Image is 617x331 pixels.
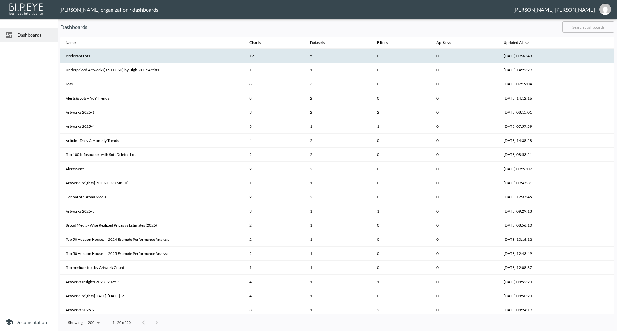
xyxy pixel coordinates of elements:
th: {"type":"div","key":null,"ref":null,"props":{"children":1},"_owner":null} [305,63,372,77]
th: 'School of ' Broad Media [60,190,244,204]
th: 0 [431,91,498,105]
th: Lots [60,77,244,91]
th: {"type":"div","key":null,"ref":null,"props":{"children":1},"_owner":null} [305,176,372,190]
th: {"key":null,"ref":null,"props":{},"_owner":null} [577,63,614,77]
th: 0 [431,49,498,63]
th: 0 [372,148,431,162]
th: 0 [372,162,431,176]
th: 2025-08-13, 08:53:51 [498,148,577,162]
th: 0 [431,162,498,176]
th: Articles-Daily & Monthly Trends [60,134,244,148]
span: Dashboards [17,31,53,38]
th: 0 [372,289,431,303]
div: 200 [85,318,102,327]
div: 1 [310,222,367,228]
th: 12 [244,49,305,63]
th: Underpriced Artworks(<500 USD) by High-Value Artists [60,63,244,77]
p: Dashboards [60,23,557,31]
th: {"type":"div","key":null,"ref":null,"props":{"children":2},"_owner":null} [305,105,372,119]
th: 2025-08-26, 14:22:29 [498,63,577,77]
th: {"type":"div","key":null,"ref":null,"props":{"children":1},"_owner":null} [305,119,372,134]
div: [PERSON_NAME] [PERSON_NAME] [514,6,595,13]
th: {"type":"div","key":null,"ref":null,"props":{"children":2},"_owner":null} [305,134,372,148]
th: 1 [372,204,431,218]
th: 0 [372,232,431,247]
th: 2025-08-05, 12:37:45 [498,190,577,204]
th: {"key":null,"ref":null,"props":{},"_owner":null} [577,289,614,303]
th: 0 [372,261,431,275]
th: 2025-08-14, 14:38:58 [498,134,577,148]
th: 0 [372,49,431,63]
th: 2 [372,303,431,317]
th: 0 [431,303,498,317]
th: {"key":null,"ref":null,"props":{},"_owner":null} [577,275,614,289]
th: 2025-08-05, 08:56:10 [498,218,577,232]
div: Charts [249,39,261,47]
th: 1 [372,119,431,134]
div: Datasets [310,39,325,47]
th: 0 [372,190,431,204]
th: {"key":null,"ref":null,"props":{},"_owner":null} [577,303,614,317]
th: 2025-08-04, 08:50:20 [498,289,577,303]
a: Documentation [5,318,53,326]
th: {"key":null,"ref":null,"props":{},"_owner":null} [577,77,614,91]
div: 2 [310,166,367,171]
div: Name [66,39,76,47]
div: 1 [310,208,367,214]
th: 0 [431,247,498,261]
th: Top medium text by Artwork Count [60,261,244,275]
th: 3 [244,119,305,134]
th: 2025-08-22, 07:19:04 [498,77,577,91]
th: 2025-08-08, 09:47:31 [498,176,577,190]
div: 3 [310,81,367,87]
th: 0 [431,176,498,190]
th: {"key":null,"ref":null,"props":{},"_owner":null} [577,134,614,148]
th: 0 [372,91,431,105]
div: 2 [310,95,367,101]
th: 0 [431,77,498,91]
th: {"key":null,"ref":null,"props":{},"_owner":null} [577,176,614,190]
th: 0 [372,134,431,148]
th: {"type":"div","key":null,"ref":null,"props":{"children":1},"_owner":null} [305,275,372,289]
th: 2 [244,162,305,176]
th: {"key":null,"ref":null,"props":{},"_owner":null} [577,91,614,105]
div: 5 [310,53,367,58]
th: 8 [244,91,305,105]
th: 2025-08-21, 14:12:16 [498,91,577,105]
th: {"type":"div","key":null,"ref":null,"props":{"children":3},"_owner":null} [305,77,372,91]
img: bipeye-logo [8,2,45,16]
th: Artwork Insights 2023-2025 -2 [60,289,244,303]
th: Broad Media–Wise Realized Prices vs Estimates (2025) [60,218,244,232]
th: Top 50 Auction Houses – 2025 Estimate Performance Analysis [60,247,244,261]
th: 0 [431,148,498,162]
div: Filters [377,39,388,47]
th: 2025-08-04, 08:52:20 [498,275,577,289]
th: 4 [244,134,305,148]
th: 0 [372,77,431,91]
th: 2 [244,218,305,232]
th: 0 [431,119,498,134]
th: 0 [431,134,498,148]
div: 1 [310,67,367,73]
th: {"type":"div","key":null,"ref":null,"props":{"children":1},"_owner":null} [305,303,372,317]
th: Artworks 2025-4 [60,119,244,134]
div: Updated At [504,39,523,47]
th: 2 [244,148,305,162]
th: 2 [244,190,305,204]
th: {"key":null,"ref":null,"props":{},"_owner":null} [577,105,614,119]
th: 0 [372,176,431,190]
th: 0 [431,190,498,204]
th: {"key":null,"ref":null,"props":{},"_owner":null} [577,148,614,162]
th: {"key":null,"ref":null,"props":{},"_owner":null} [577,247,614,261]
th: 1 [244,176,305,190]
th: 1 [244,63,305,77]
div: 1 [310,251,367,256]
div: 1 [310,124,367,129]
th: {"type":"div","key":null,"ref":null,"props":{"children":1},"_owner":null} [305,232,372,247]
span: Charts [249,39,269,47]
div: 1 [310,237,367,242]
th: 0 [431,218,498,232]
th: {"key":null,"ref":null,"props":{},"_owner":null} [577,218,614,232]
th: 0 [431,204,498,218]
th: 2025-08-04, 12:43:49 [498,247,577,261]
